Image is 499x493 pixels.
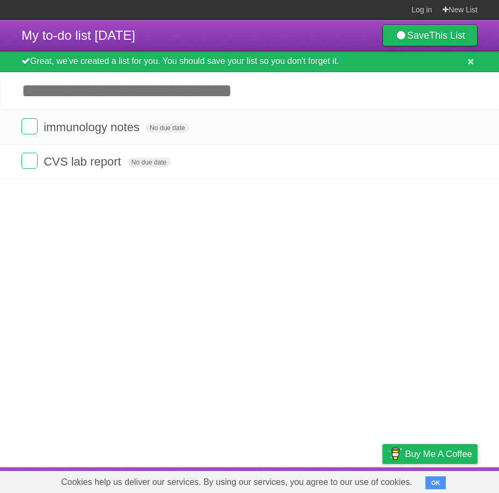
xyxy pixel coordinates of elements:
[146,123,189,133] span: No due date
[44,120,142,134] span: immunology notes
[425,476,446,489] button: OK
[21,28,135,42] span: My to-do list [DATE]
[240,470,262,490] a: About
[405,445,472,463] span: Buy me a coffee
[275,470,319,490] a: Developers
[382,444,478,464] a: Buy me a coffee
[368,470,396,490] a: Privacy
[21,153,38,169] label: Done
[388,445,402,463] img: Buy me a coffee
[382,25,478,46] a: SaveThis List
[410,470,478,490] a: Suggest a feature
[332,470,356,490] a: Terms
[127,158,171,167] span: No due date
[21,118,38,134] label: Done
[50,471,423,493] span: Cookies help us deliver our services. By using our services, you agree to our use of cookies.
[44,155,124,168] span: CVS lab report
[429,30,465,41] b: This List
